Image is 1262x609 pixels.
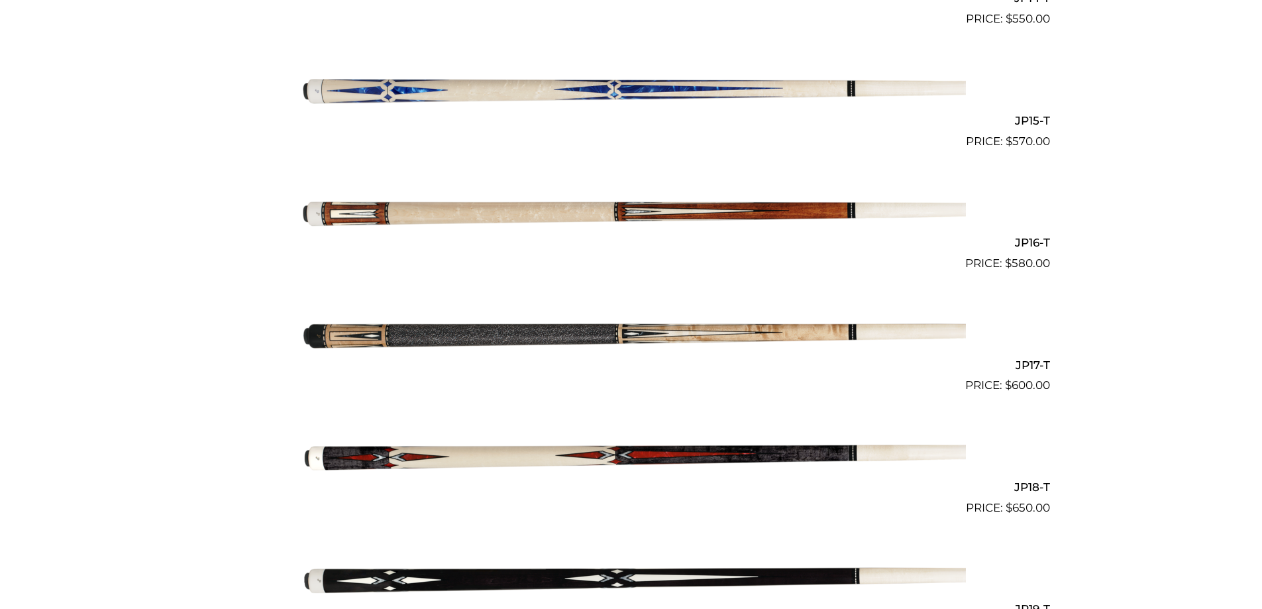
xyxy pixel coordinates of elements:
img: JP17-T [297,278,966,389]
bdi: 600.00 [1005,378,1050,392]
h2: JP18-T [213,474,1050,499]
a: JP18-T $650.00 [213,400,1050,516]
a: JP16-T $580.00 [213,156,1050,272]
h2: JP15-T [213,108,1050,133]
bdi: 550.00 [1006,12,1050,25]
span: $ [1005,256,1012,270]
span: $ [1006,135,1012,148]
h2: JP16-T [213,231,1050,255]
a: JP15-T $570.00 [213,33,1050,150]
h2: JP17-T [213,353,1050,377]
img: JP15-T [297,33,966,144]
span: $ [1006,501,1012,514]
bdi: 650.00 [1006,501,1050,514]
bdi: 570.00 [1006,135,1050,148]
img: JP16-T [297,156,966,267]
span: $ [1006,12,1012,25]
a: JP17-T $600.00 [213,278,1050,394]
bdi: 580.00 [1005,256,1050,270]
span: $ [1005,378,1012,392]
img: JP18-T [297,400,966,511]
